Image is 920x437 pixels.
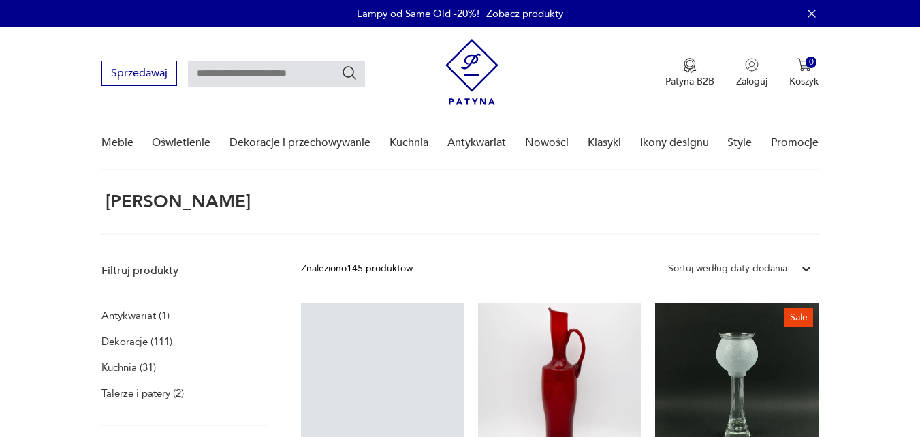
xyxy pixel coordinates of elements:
[101,61,177,86] button: Sprzedawaj
[525,117,569,169] a: Nowości
[101,306,170,325] a: Antykwariat (1)
[101,117,133,169] a: Meble
[390,117,428,169] a: Kuchnia
[588,117,621,169] a: Klasyki
[301,261,413,276] div: Znaleziono 145 produktów
[445,39,498,105] img: Patyna - sklep z meblami i dekoracjami vintage
[101,192,251,211] h1: [PERSON_NAME]
[665,58,714,88] a: Ikona medaluPatyna B2B
[357,7,479,20] p: Lampy od Same Old -20%!
[736,58,767,88] button: Zaloguj
[101,332,172,351] a: Dekoracje (111)
[789,75,819,88] p: Koszyk
[341,65,358,81] button: Szukaj
[797,58,811,72] img: Ikona koszyka
[745,58,759,72] img: Ikonka użytkownika
[736,75,767,88] p: Zaloguj
[665,75,714,88] p: Patyna B2B
[789,58,819,88] button: 0Koszyk
[101,70,177,79] a: Sprzedawaj
[771,117,819,169] a: Promocje
[727,117,752,169] a: Style
[447,117,506,169] a: Antykwariat
[229,117,370,169] a: Dekoracje i przechowywanie
[668,261,787,276] div: Sortuj według daty dodania
[152,117,210,169] a: Oświetlenie
[665,58,714,88] button: Patyna B2B
[101,384,184,403] a: Talerze i patery (2)
[101,263,268,278] p: Filtruj produkty
[806,57,817,68] div: 0
[683,58,697,73] img: Ikona medalu
[486,7,563,20] a: Zobacz produkty
[640,117,709,169] a: Ikony designu
[101,358,156,377] a: Kuchnia (31)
